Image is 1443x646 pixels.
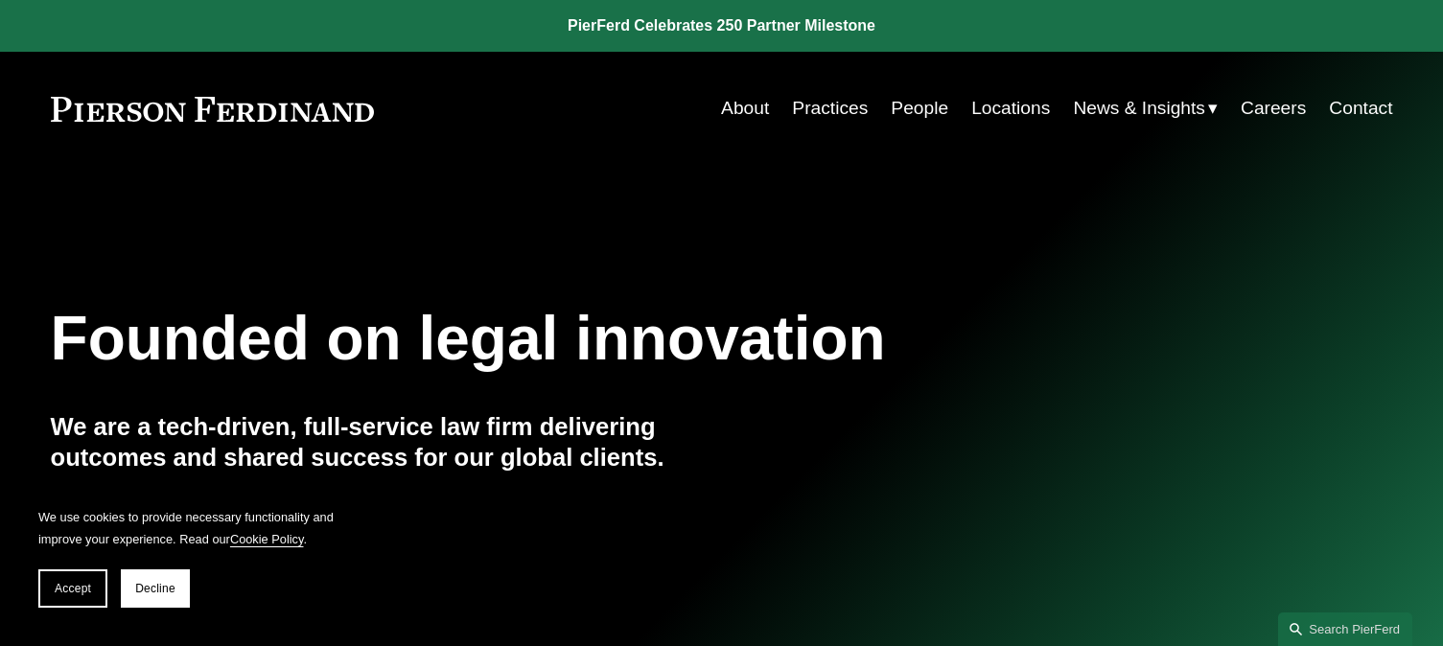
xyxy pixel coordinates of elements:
[891,90,948,127] a: People
[38,506,345,550] p: We use cookies to provide necessary functionality and improve your experience. Read our .
[1329,90,1392,127] a: Contact
[1241,90,1306,127] a: Careers
[721,90,769,127] a: About
[971,90,1050,127] a: Locations
[51,304,1170,374] h1: Founded on legal innovation
[1073,90,1218,127] a: folder dropdown
[55,582,91,595] span: Accept
[51,411,722,473] h4: We are a tech-driven, full-service law firm delivering outcomes and shared success for our global...
[135,582,175,595] span: Decline
[792,90,868,127] a: Practices
[38,569,107,608] button: Accept
[1278,612,1412,646] a: Search this site
[121,569,190,608] button: Decline
[1073,92,1205,126] span: News & Insights
[230,532,304,546] a: Cookie Policy
[19,487,364,627] section: Cookie banner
